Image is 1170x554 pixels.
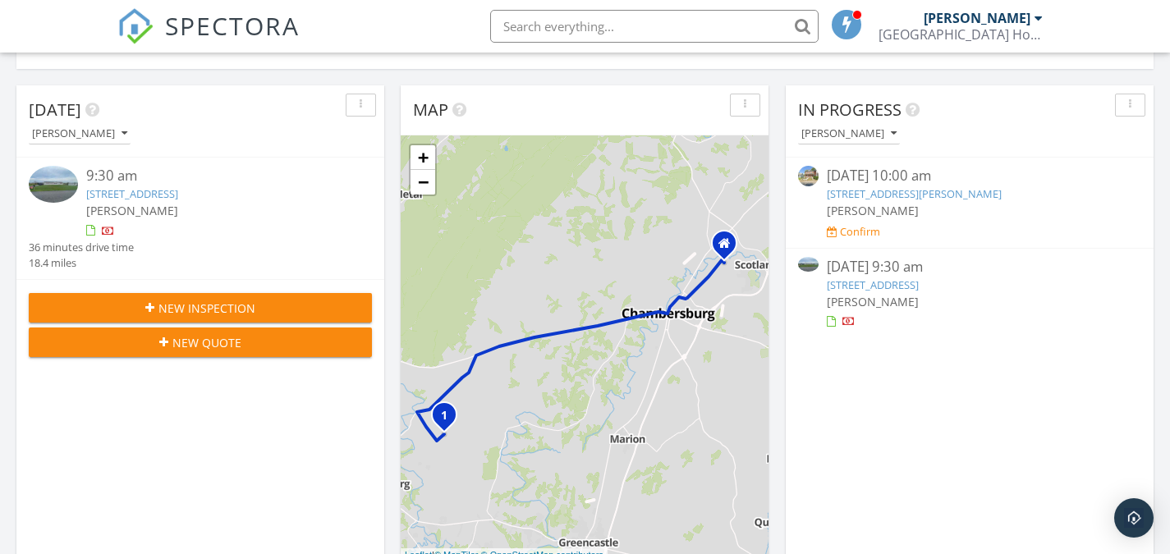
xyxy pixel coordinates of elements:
div: [PERSON_NAME] [924,10,1030,26]
button: New Inspection [29,293,372,323]
a: [DATE] 10:00 am [STREET_ADDRESS][PERSON_NAME] [PERSON_NAME] Confirm [798,166,1141,239]
i: 1 [441,410,447,422]
a: [STREET_ADDRESS][PERSON_NAME] [827,186,1002,201]
span: In Progress [798,98,902,121]
span: [PERSON_NAME] [827,294,919,309]
button: [PERSON_NAME] [29,123,131,145]
div: 36 minutes drive time [29,240,134,255]
span: [PERSON_NAME] [86,203,178,218]
span: New Inspection [158,300,255,317]
div: 18.4 miles [29,255,134,271]
span: [DATE] [29,98,81,121]
img: The Best Home Inspection Software - Spectora [117,8,154,44]
img: streetview [798,166,819,186]
span: [PERSON_NAME] [827,203,919,218]
a: [DATE] 9:30 am [STREET_ADDRESS] [PERSON_NAME] [798,257,1141,330]
button: [PERSON_NAME] [798,123,900,145]
a: SPECTORA [117,22,300,57]
div: [PERSON_NAME] [32,128,127,140]
div: Open Intercom Messenger [1114,498,1154,538]
div: Confirm [840,225,880,238]
a: Zoom in [411,145,435,170]
div: [DATE] 10:00 am [827,166,1113,186]
div: 9189 Dry Run Rd, Mercersburg, PA 17236 [444,414,454,424]
button: New Quote [29,327,372,357]
a: Confirm [827,224,880,240]
img: 9549634%2Fcover_photos%2Fek8May0oWTOdxyv5dYS4%2Fsmall.jpg [798,257,819,272]
div: [PERSON_NAME] [801,128,897,140]
span: New Quote [172,334,241,351]
div: South Central PA Home Inspection Co. Inc. [879,26,1043,43]
input: Search everything... [490,10,819,43]
div: 9:30 am [86,166,344,186]
div: 452 Allen Drive, Chambersburg PA 17202 [724,243,734,253]
span: Map [413,98,448,121]
a: 9:30 am [STREET_ADDRESS] [PERSON_NAME] 36 minutes drive time 18.4 miles [29,166,372,271]
a: [STREET_ADDRESS] [86,186,178,201]
a: [STREET_ADDRESS] [827,277,919,292]
img: 9549634%2Fcover_photos%2Fek8May0oWTOdxyv5dYS4%2Fsmall.jpg [29,166,78,203]
div: [DATE] 9:30 am [827,257,1113,277]
span: SPECTORA [165,8,300,43]
a: Zoom out [411,170,435,195]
